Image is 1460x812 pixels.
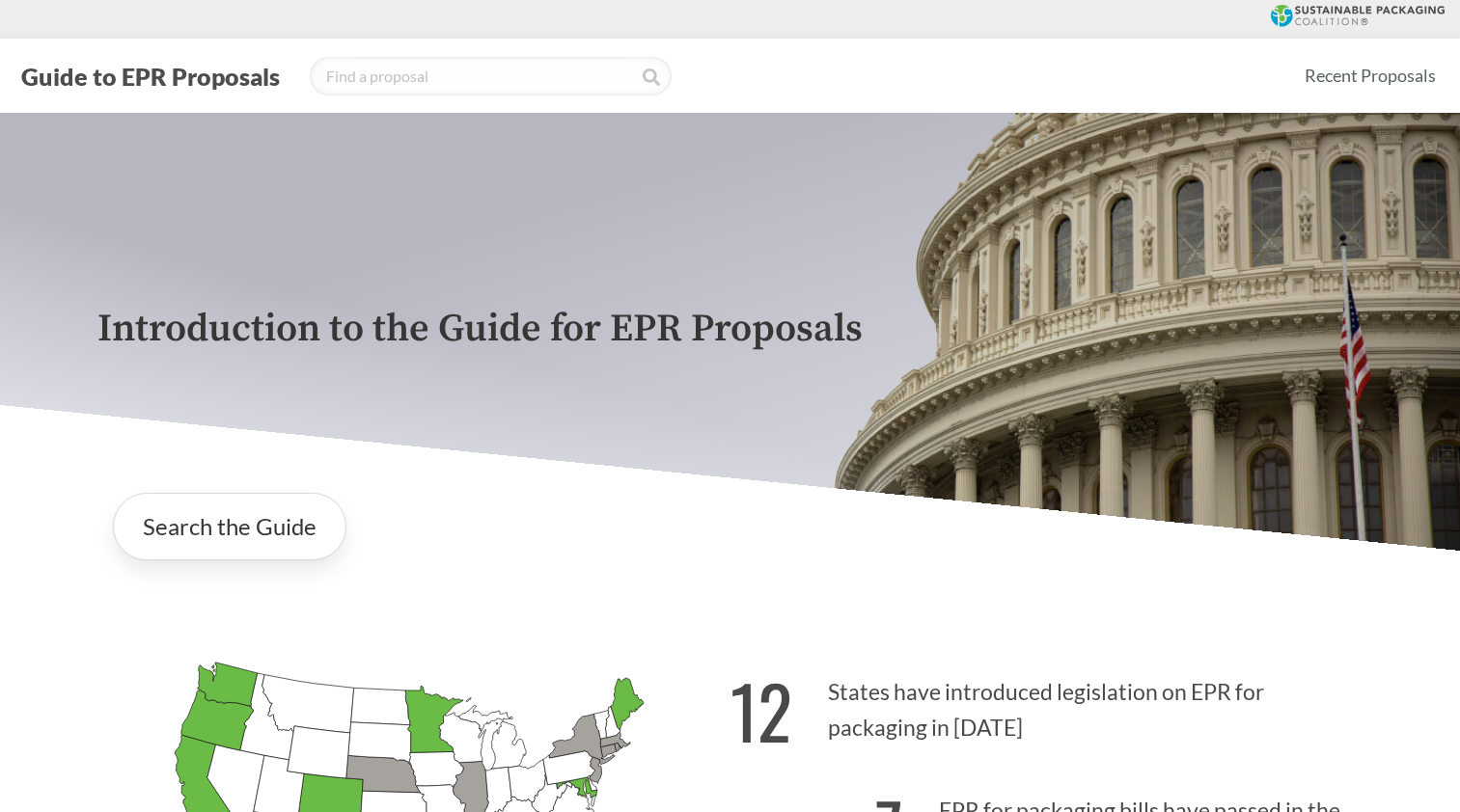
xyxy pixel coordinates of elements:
a: Search the Guide [113,493,346,560]
input: Find a proposal [310,57,672,95]
p: Introduction to the Guide for EPR Proposals [97,308,1364,351]
button: Guide to EPR Proposals [15,61,286,92]
strong: 12 [730,657,792,764]
a: Recent Proposals [1296,54,1445,97]
p: States have introduced legislation on EPR for packaging in [DATE] [730,645,1364,764]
